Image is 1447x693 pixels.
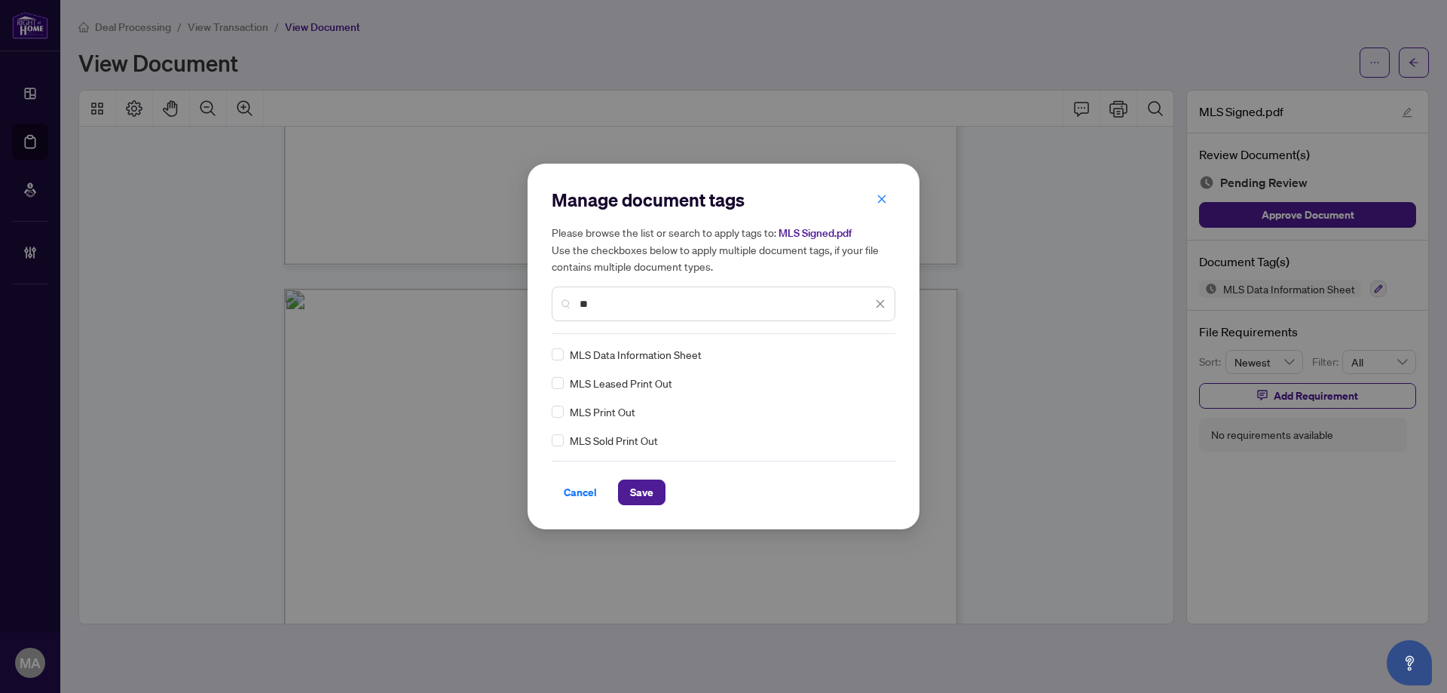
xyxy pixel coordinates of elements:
[1387,640,1432,685] button: Open asap
[618,480,665,505] button: Save
[876,194,887,204] span: close
[570,375,672,391] span: MLS Leased Print Out
[570,432,658,449] span: MLS Sold Print Out
[570,403,635,420] span: MLS Print Out
[552,224,895,274] h5: Please browse the list or search to apply tags to: Use the checkboxes below to apply multiple doc...
[570,346,702,363] span: MLS Data Information Sheet
[875,299,886,309] span: close
[552,188,895,212] h2: Manage document tags
[552,480,609,505] button: Cancel
[564,480,597,504] span: Cancel
[630,480,653,504] span: Save
[779,226,852,240] span: MLS Signed.pdf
